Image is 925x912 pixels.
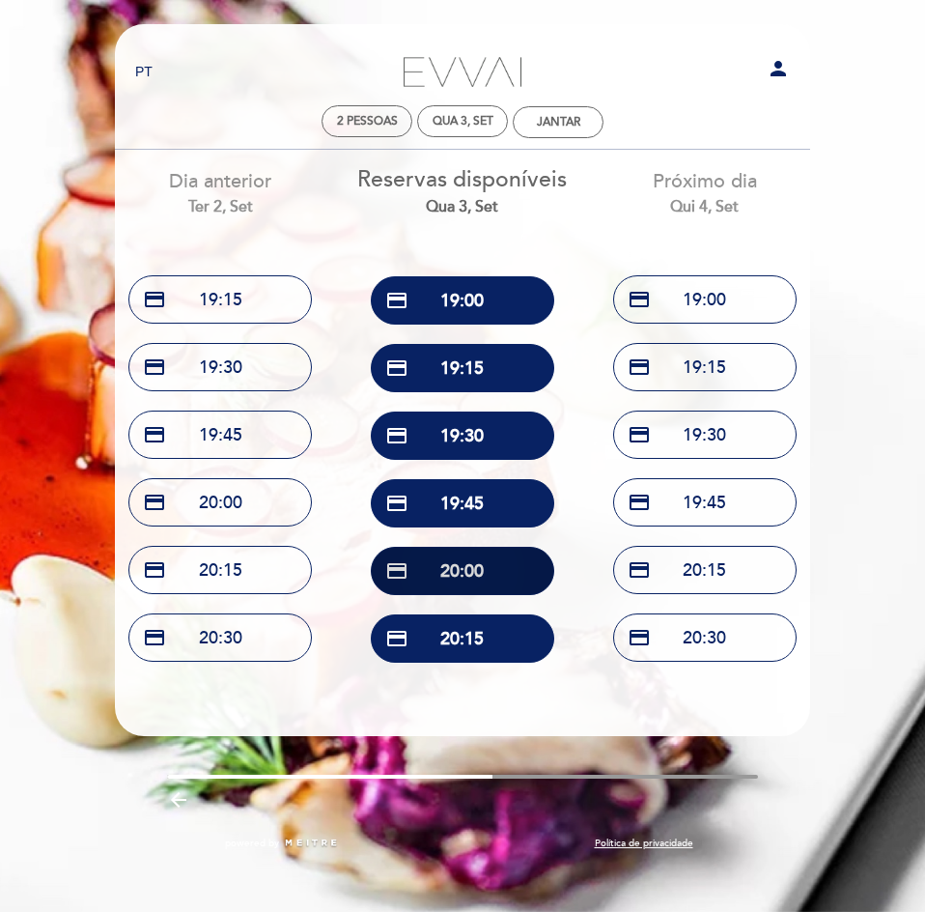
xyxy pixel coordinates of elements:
button: credit_card 19:00 [371,276,554,325]
span: credit_card [143,356,166,379]
div: Próximo dia [598,168,811,217]
button: credit_card 20:15 [613,546,797,594]
button: credit_card 19:15 [371,344,554,392]
div: Qua 3, set [433,114,493,128]
span: credit_card [385,289,408,312]
button: credit_card 19:30 [371,412,554,460]
span: credit_card [143,423,166,446]
div: Ter 2, set [114,196,327,218]
span: credit_card [143,491,166,514]
span: credit_card [385,492,408,515]
button: credit_card 19:15 [613,343,797,391]
span: credit_card [385,559,408,583]
span: credit_card [385,424,408,447]
i: person [767,57,790,80]
img: MEITRE [284,839,339,848]
span: credit_card [385,356,408,380]
span: credit_card [628,558,651,582]
button: credit_card 19:30 [613,411,797,459]
div: Jantar [537,115,580,129]
button: credit_card 20:30 [128,613,312,662]
span: credit_card [143,288,166,311]
button: credit_card 19:30 [128,343,312,391]
span: credit_card [628,423,651,446]
div: Reservas disponíveis [356,164,570,218]
button: credit_card 19:45 [128,411,312,459]
button: credit_card 20:15 [371,614,554,663]
span: credit_card [385,627,408,650]
button: credit_card 19:45 [613,478,797,527]
span: credit_card [628,356,651,379]
a: powered by [225,837,339,850]
span: credit_card [628,626,651,649]
div: Qua 3, set [356,196,570,218]
button: person [767,57,790,86]
button: credit_card 19:45 [371,479,554,527]
span: credit_card [143,626,166,649]
span: powered by [225,837,279,850]
span: credit_card [628,288,651,311]
button: credit_card 20:15 [128,546,312,594]
button: credit_card 19:15 [128,275,312,324]
div: Dia anterior [114,168,327,217]
a: Evvai [342,45,583,99]
i: arrow_backward [167,788,190,812]
a: Política de privacidade [595,837,693,850]
button: credit_card 20:00 [371,547,554,595]
div: Qui 4, set [598,196,811,218]
button: credit_card 20:00 [128,478,312,527]
span: credit_card [628,491,651,514]
button: credit_card 20:30 [613,613,797,662]
span: 2 pessoas [337,114,398,128]
span: credit_card [143,558,166,582]
button: credit_card 19:00 [613,275,797,324]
